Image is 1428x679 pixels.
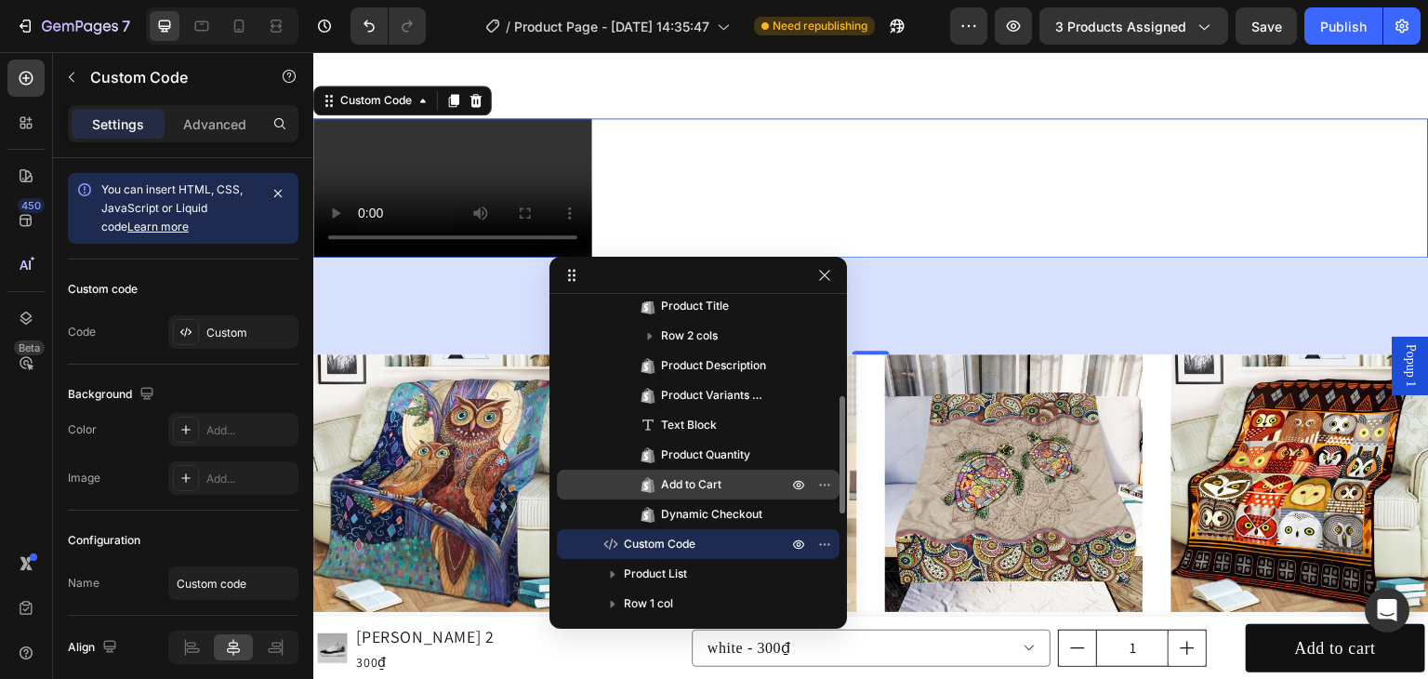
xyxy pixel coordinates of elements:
div: Custom Code [23,40,102,57]
span: Product List [624,565,687,583]
a: Turtle Fleece Blanket [572,302,830,561]
input: quantity [783,579,855,614]
button: 3 products assigned [1039,7,1228,45]
button: 7 [7,7,139,45]
span: Text Block [661,416,717,434]
span: Popup 1 [1088,292,1106,335]
div: Open Intercom Messenger [1365,588,1409,632]
p: 7 [122,15,130,37]
img: Dinosaur Shadow Sherpa Fleece Blanket VVCJZ [286,302,545,561]
div: 450 [18,198,45,213]
button: increment [855,579,892,614]
div: Align [68,635,121,660]
div: Code [68,324,96,340]
span: Product Title [661,297,729,315]
span: Product Quantity [661,446,750,464]
img: Owl Fleece Blanket QG130130FB [858,302,1117,561]
div: Background [68,382,158,407]
span: Add to Cart [661,475,721,494]
span: Product Variants & Swatches [661,386,769,405]
span: / [506,17,510,36]
span: Product Page - [DATE] 14:35:47 [514,17,709,36]
div: Configuration [68,532,140,549]
div: 300₫ [41,599,182,622]
span: Need republishing [773,18,867,34]
div: Add... [206,471,294,487]
div: Custom [206,325,294,341]
span: Product Description [661,356,766,375]
span: Custom Code [624,535,695,553]
div: Custom code [68,281,138,298]
a: Learn more [127,220,189,233]
iframe: Design area [313,52,1428,679]
img: Turtle Mandala NI1503008YH Fleece Blanket [572,302,830,561]
button: Save [1236,7,1297,45]
button: Publish [1304,7,1382,45]
span: Row 2 cols [661,326,718,345]
p: Custom Code [90,66,248,88]
a: Dinosaur Shadow Fleece Blanket [286,302,545,561]
a: Owl Fleece Blanket [858,302,1117,561]
p: Settings [92,114,144,134]
span: Dynamic Checkout [661,505,762,524]
span: Save [1251,19,1282,34]
p: Advanced [183,114,246,134]
div: Name [68,575,99,592]
div: Image [68,470,100,486]
span: Row 1 col [624,594,673,613]
button: Add to cart [932,572,1112,621]
div: Add... [206,422,294,439]
div: Color [68,421,97,438]
div: Add to cart [982,583,1064,610]
div: Beta [14,340,45,355]
span: 3 products assigned [1055,17,1186,36]
div: Publish [1320,17,1367,36]
div: Undo/Redo [350,7,426,45]
button: decrement [746,579,783,614]
h1: [PERSON_NAME] 2 [41,570,182,599]
span: You can insert HTML, CSS, JavaScript or Liquid code [101,182,243,233]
